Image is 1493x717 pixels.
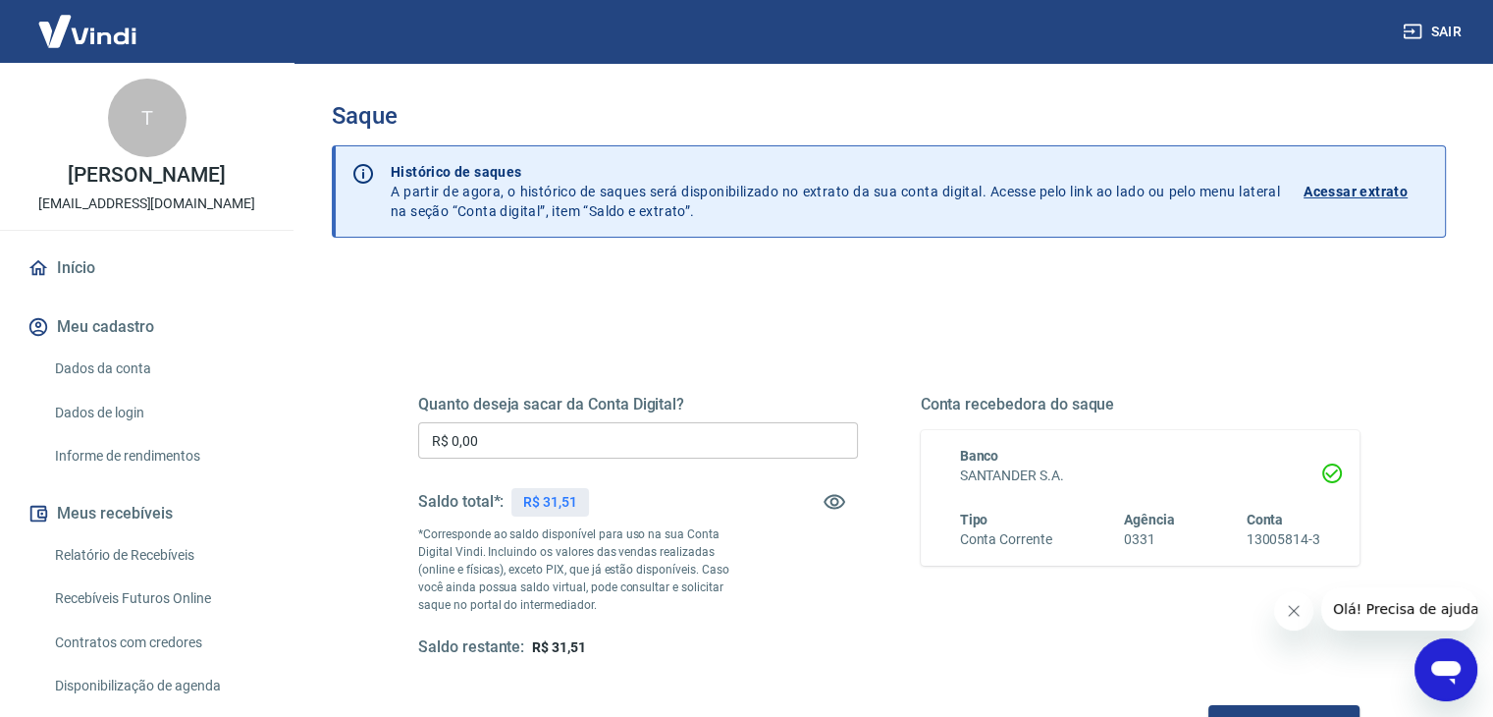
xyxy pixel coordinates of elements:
[47,436,270,476] a: Informe de rendimentos
[1399,14,1469,50] button: Sair
[1246,512,1283,527] span: Conta
[1246,529,1320,550] h6: 13005814-3
[960,512,988,527] span: Tipo
[47,666,270,706] a: Disponibilização de agenda
[391,162,1280,221] p: A partir de agora, o histórico de saques será disponibilizado no extrato da sua conta digital. Ac...
[1124,512,1175,527] span: Agência
[68,165,225,186] p: [PERSON_NAME]
[24,247,270,290] a: Início
[418,395,858,414] h5: Quanto deseja sacar da Conta Digital?
[532,639,586,655] span: R$ 31,51
[38,193,255,214] p: [EMAIL_ADDRESS][DOMAIN_NAME]
[332,102,1446,130] h3: Saque
[1321,587,1477,631] iframe: Mensagem da empresa
[47,393,270,433] a: Dados de login
[24,305,270,349] button: Meu cadastro
[47,349,270,389] a: Dados da conta
[1124,529,1175,550] h6: 0331
[418,525,748,614] p: *Corresponde ao saldo disponível para uso na sua Conta Digital Vindi. Incluindo os valores das ve...
[47,623,270,663] a: Contratos com credores
[12,14,165,29] span: Olá! Precisa de ajuda?
[921,395,1360,414] h5: Conta recebedora do saque
[1304,182,1408,201] p: Acessar extrato
[1414,638,1477,701] iframe: Botão para abrir a janela de mensagens
[960,466,1321,486] h6: SANTANDER S.A.
[523,492,577,513] p: R$ 31,51
[47,535,270,576] a: Relatório de Recebíveis
[24,492,270,535] button: Meus recebíveis
[1274,591,1313,631] iframe: Fechar mensagem
[391,162,1280,182] p: Histórico de saques
[960,529,1052,550] h6: Conta Corrente
[47,579,270,619] a: Recebíveis Futuros Online
[108,79,187,157] div: T
[24,1,151,61] img: Vindi
[418,637,524,658] h5: Saldo restante:
[960,448,999,464] span: Banco
[1304,162,1429,221] a: Acessar extrato
[418,492,504,512] h5: Saldo total*:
